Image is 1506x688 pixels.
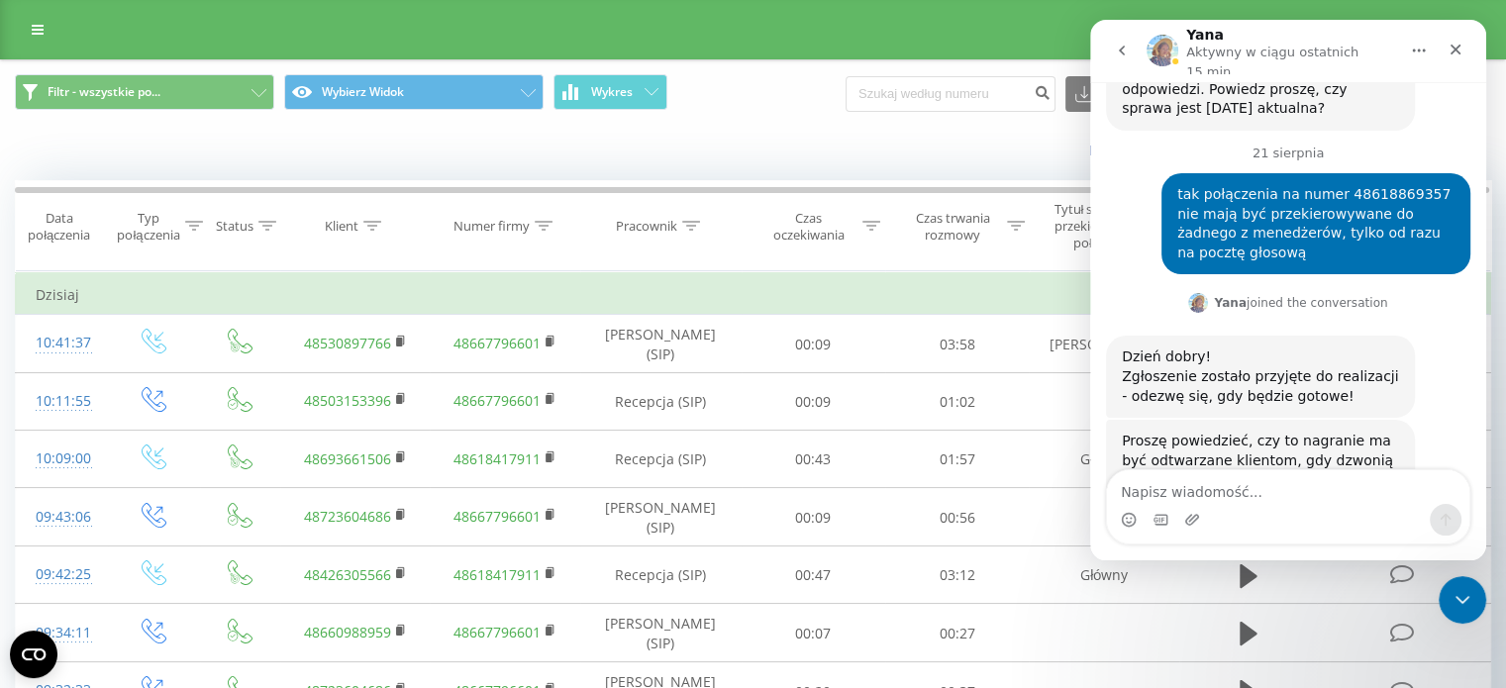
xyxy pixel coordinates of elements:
font: 00:09 [795,335,831,353]
a: Kiedy dane mogą różnić się od danych w innych systemach [1088,141,1491,159]
a: 48618417911 [453,449,541,468]
iframe: Czat na żywo w interkomie [1439,576,1486,624]
font: 00:09 [795,392,831,411]
font: 00:47 [795,565,831,584]
font: 10:41:37 [36,333,91,351]
font: Recepcja (SIP) [615,565,706,584]
a: 48667796601 [453,334,541,352]
a: 48667796601 [453,623,541,641]
font: 09:34:11 [36,623,91,641]
font: Numer firmy [453,217,530,235]
a: 48660988959 [304,623,391,641]
input: Szukaj według numeru [846,76,1055,112]
font: Główny [1080,449,1128,468]
font: 00:07 [795,624,831,642]
font: Czas trwania rozmowy [915,209,989,244]
div: Proszę powiedzieć, czy to nagranie ma być odtwarzane klientom, gdy dzwonią pod numer 48618869357? [16,400,325,514]
a: 48723604686 [304,507,391,526]
font: Tytuł schematu przekierowania połączeń [1054,200,1145,251]
font: Recepcja (SIP) [615,449,706,468]
textarea: Napisz wiadomość... [17,450,379,484]
a: 48667796601 [453,391,541,410]
button: Wykres [553,74,667,110]
font: 03:12 [940,565,975,584]
button: Selektor plików GIF [62,492,78,508]
div: Yana mówi… [16,400,380,557]
font: Wybierz Widok [322,83,404,100]
font: Status [216,217,253,235]
a: 48693661506 [304,449,391,468]
font: [PERSON_NAME] (SIP) [605,325,716,363]
font: Dzisiaj [36,285,79,304]
button: Eksport [1065,76,1172,112]
font: 01:02 [940,392,975,411]
a: 48530897766 [304,334,391,352]
font: 10:09:00 [36,448,91,467]
font: 09:42:25 [36,564,91,583]
font: Klient [325,217,358,235]
font: 00:27 [940,624,975,642]
button: Wybierz Widok [284,74,544,110]
a: 48667796601 [453,507,541,526]
font: Filtr - wszystkie po... [48,83,160,100]
font: 00:09 [795,508,831,527]
font: Czas oczekiwania [772,209,844,244]
button: Otwórz widżet CMP [10,631,57,678]
a: 48618417911 [453,565,541,584]
font: [PERSON_NAME] (SIP) [605,614,716,652]
div: Proszę powiedzieć, czy to nagranie ma być odtwarzane klientom, gdy dzwonią pod numer 48618869357? [32,412,309,470]
font: Kiedy dane mogą różnić się od danych w innych systemach [1088,141,1481,159]
button: Selektor emotek [31,492,47,508]
button: Wyślij wiadomość… [340,484,371,516]
font: 00:56 [940,508,975,527]
a: 48503153396 [304,391,391,410]
iframe: Intercom live chat [1090,20,1486,560]
font: Typ połączenia [117,209,179,244]
font: 10:11:55 [36,391,91,410]
font: Główny [1080,565,1128,584]
font: 01:57 [940,449,975,468]
font: Recepcja (SIP) [615,392,706,411]
font: [PERSON_NAME] [1049,335,1159,353]
font: Pracownik [616,217,677,235]
font: [PERSON_NAME] (SIP) [605,498,716,537]
a: 48426305566 [304,565,391,584]
font: 09:43:06 [36,507,91,526]
font: 03:58 [940,335,975,353]
button: Załaduj załącznik [94,492,110,508]
button: Filtr - wszystkie po... [15,74,274,110]
font: Wykres [591,83,633,100]
font: 00:43 [795,449,831,468]
font: Data połączenia [28,209,90,244]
